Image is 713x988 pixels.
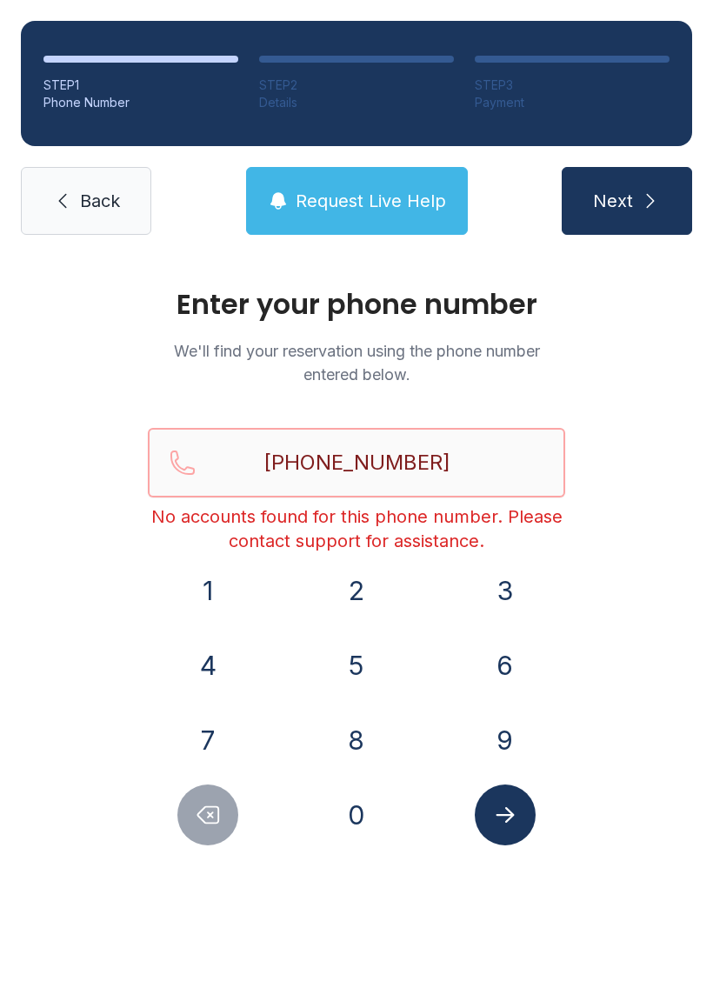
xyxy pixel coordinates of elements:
span: Request Live Help [296,189,446,213]
button: 5 [326,635,387,696]
div: STEP 3 [475,77,670,94]
button: 0 [326,784,387,845]
h1: Enter your phone number [148,290,565,318]
div: No accounts found for this phone number. Please contact support for assistance. [148,504,565,553]
button: 7 [177,710,238,771]
button: Delete number [177,784,238,845]
span: Next [593,189,633,213]
button: 4 [177,635,238,696]
input: Reservation phone number [148,428,565,497]
p: We'll find your reservation using the phone number entered below. [148,339,565,386]
button: Submit lookup form [475,784,536,845]
div: Phone Number [43,94,238,111]
div: Details [259,94,454,111]
div: STEP 1 [43,77,238,94]
div: Payment [475,94,670,111]
span: Back [80,189,120,213]
button: 9 [475,710,536,771]
div: STEP 2 [259,77,454,94]
button: 3 [475,560,536,621]
button: 6 [475,635,536,696]
button: 2 [326,560,387,621]
button: 8 [326,710,387,771]
button: 1 [177,560,238,621]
